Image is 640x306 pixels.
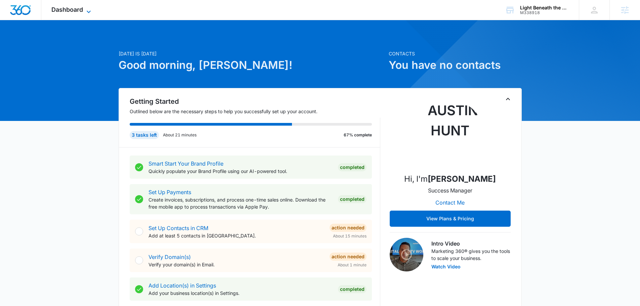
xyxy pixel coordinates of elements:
[148,232,324,239] p: Add at least 5 contacts in [GEOGRAPHIC_DATA].
[51,6,83,13] span: Dashboard
[148,254,191,260] a: Verify Domain(s)
[119,50,385,57] p: [DATE] is [DATE]
[333,233,367,239] span: About 15 minutes
[404,173,496,185] p: Hi, I'm
[428,174,496,184] strong: [PERSON_NAME]
[431,248,511,262] p: Marketing 360® gives you the tools to scale your business.
[390,211,511,227] button: View Plans & Pricing
[431,264,461,269] button: Watch Video
[148,290,333,297] p: Add your business location(s) in Settings.
[130,131,159,139] div: 3 tasks left
[338,163,367,171] div: Completed
[389,50,522,57] p: Contacts
[338,262,367,268] span: About 1 minute
[148,168,333,175] p: Quickly populate your Brand Profile using our AI-powered tool.
[148,225,208,231] a: Set Up Contacts in CRM
[330,253,367,261] div: Action Needed
[429,194,471,211] button: Contact Me
[338,195,367,203] div: Completed
[148,160,223,167] a: Smart Start Your Brand Profile
[417,100,484,168] img: Austin Hunt
[428,186,472,194] p: Success Manager
[148,261,324,268] p: Verify your domain(s) in Email.
[431,239,511,248] h3: Intro Video
[119,57,385,73] h1: Good morning, [PERSON_NAME]!
[130,108,380,115] p: Outlined below are the necessary steps to help you successfully set up your account.
[148,282,216,289] a: Add Location(s) in Settings
[520,10,569,15] div: account id
[338,285,367,293] div: Completed
[504,95,512,103] button: Toggle Collapse
[330,224,367,232] div: Action Needed
[520,5,569,10] div: account name
[130,96,380,106] h2: Getting Started
[344,132,372,138] p: 67% complete
[390,238,423,271] img: Intro Video
[163,132,197,138] p: About 21 minutes
[389,57,522,73] h1: You have no contacts
[148,189,191,195] a: Set Up Payments
[148,196,333,210] p: Create invoices, subscriptions, and process one-time sales online. Download the free mobile app t...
